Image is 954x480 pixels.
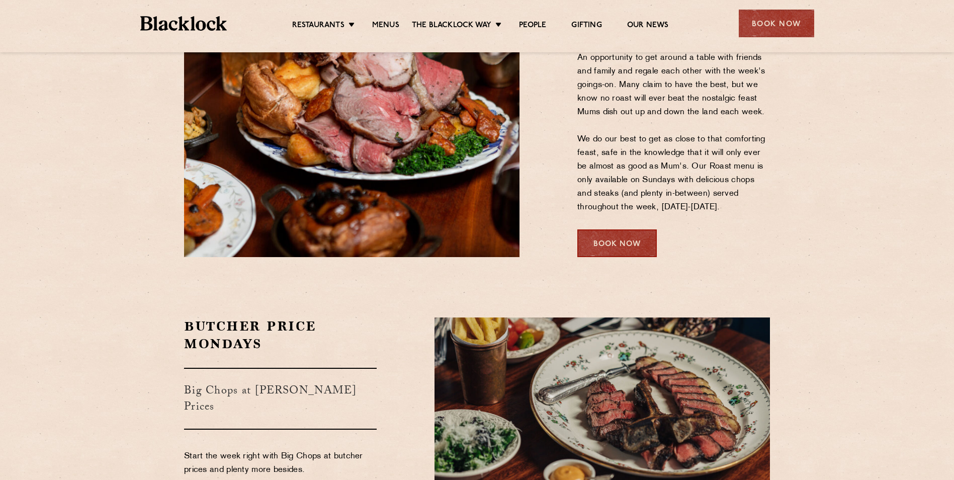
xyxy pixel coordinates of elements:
[739,10,814,37] div: Book Now
[184,317,377,353] h2: Butcher Price Mondays
[184,368,377,430] h3: Big Chops at [PERSON_NAME] Prices
[372,21,399,32] a: Menus
[577,38,770,214] p: Us Brits get all sentimental about [DATE] Roasts. An opportunity to get around a table with frien...
[140,16,227,31] img: BL_Textured_Logo-footer-cropped.svg
[519,21,546,32] a: People
[292,21,344,32] a: Restaurants
[571,21,601,32] a: Gifting
[577,229,657,257] div: Book Now
[412,21,491,32] a: The Blacklock Way
[627,21,669,32] a: Our News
